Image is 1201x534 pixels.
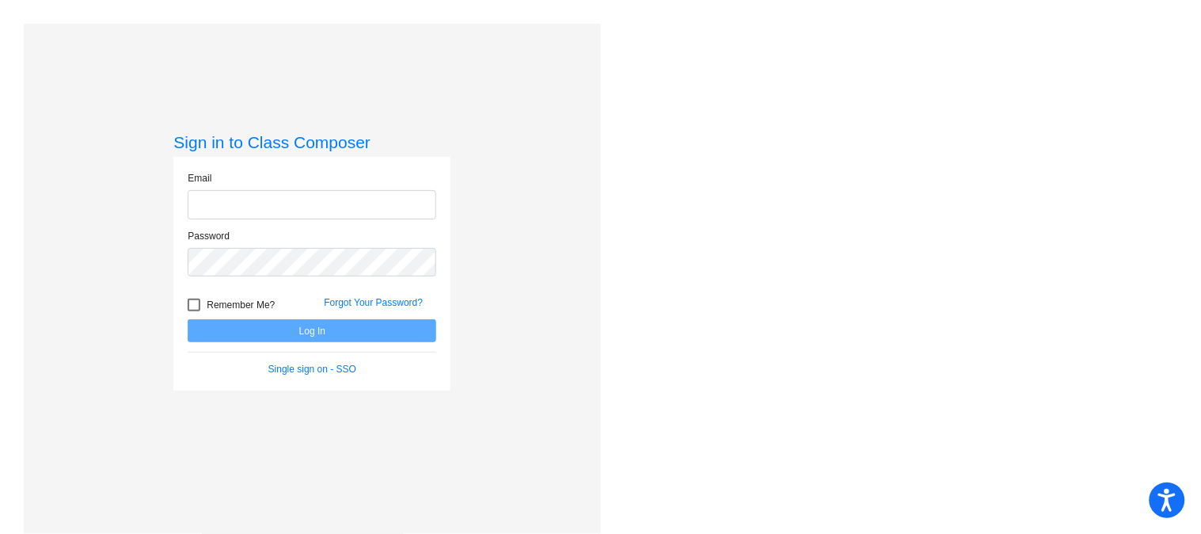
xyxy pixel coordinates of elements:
[268,364,356,375] a: Single sign on - SSO
[188,319,436,342] button: Log In
[207,296,275,315] span: Remember Me?
[324,297,423,308] a: Forgot Your Password?
[173,132,450,152] h3: Sign in to Class Composer
[188,171,211,185] label: Email
[188,229,230,243] label: Password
